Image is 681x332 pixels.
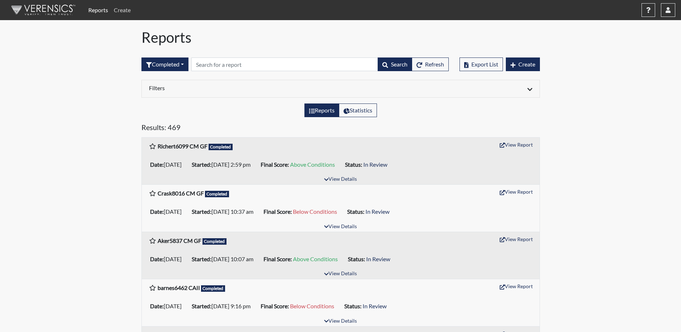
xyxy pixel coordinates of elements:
[189,300,258,312] li: [DATE] 9:16 pm
[506,57,540,71] button: Create
[321,269,360,279] button: View Details
[189,159,258,170] li: [DATE] 2:59 pm
[496,234,536,245] button: View Report
[85,3,111,17] a: Reports
[141,29,540,46] h1: Reports
[290,303,334,309] span: Below Conditions
[144,84,538,93] div: Click to expand/collapse filters
[344,303,362,309] b: Status:
[321,317,360,326] button: View Details
[147,253,189,265] li: [DATE]
[496,281,536,292] button: View Report
[150,161,164,168] b: Date:
[149,84,335,91] h6: Filters
[261,303,289,309] b: Final Score:
[205,191,229,197] span: Completed
[150,255,164,262] b: Date:
[304,103,339,117] label: View the list of reports
[261,161,289,168] b: Final Score:
[366,255,390,262] span: In Review
[348,255,365,262] b: Status:
[158,190,204,197] b: Crask8016 CM GF
[189,206,261,217] li: [DATE] 10:37 am
[290,161,335,168] span: Above Conditions
[158,284,200,291] b: barnes6462 CAII
[378,57,412,71] button: Search
[518,61,535,68] span: Create
[141,57,188,71] button: Completed
[471,61,498,68] span: Export List
[263,208,292,215] b: Final Score:
[202,238,227,245] span: Completed
[147,159,189,170] li: [DATE]
[141,123,540,134] h5: Results: 469
[293,255,338,262] span: Above Conditions
[209,144,233,150] span: Completed
[150,208,164,215] b: Date:
[293,208,337,215] span: Below Conditions
[147,206,189,217] li: [DATE]
[158,143,207,149] b: Richert6099 CM GF
[191,57,378,71] input: Search by Registration ID, Interview Number, or Investigation Name.
[189,253,261,265] li: [DATE] 10:07 am
[412,57,449,71] button: Refresh
[192,208,211,215] b: Started:
[150,303,164,309] b: Date:
[391,61,407,68] span: Search
[192,161,211,168] b: Started:
[192,255,211,262] b: Started:
[147,300,189,312] li: [DATE]
[263,255,292,262] b: Final Score:
[425,61,444,68] span: Refresh
[192,303,211,309] b: Started:
[321,222,360,232] button: View Details
[339,103,377,117] label: View statistics about completed interviews
[496,186,536,197] button: View Report
[111,3,134,17] a: Create
[496,139,536,150] button: View Report
[365,208,390,215] span: In Review
[321,175,360,184] button: View Details
[347,208,364,215] b: Status:
[345,161,362,168] b: Status:
[363,161,387,168] span: In Review
[201,285,225,292] span: Completed
[158,237,201,244] b: Aker5837 CM GF
[460,57,503,71] button: Export List
[141,57,188,71] div: Filter by interview status
[363,303,387,309] span: In Review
